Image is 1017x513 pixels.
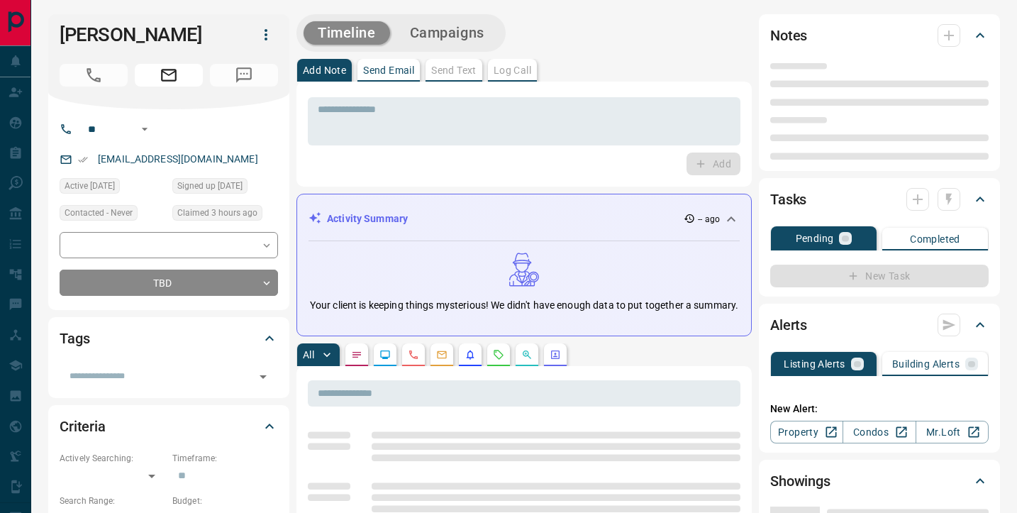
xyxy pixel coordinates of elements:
[60,415,106,438] h2: Criteria
[65,179,115,193] span: Active [DATE]
[60,409,278,443] div: Criteria
[60,452,165,465] p: Actively Searching:
[770,24,807,47] h2: Notes
[363,65,414,75] p: Send Email
[910,234,960,244] p: Completed
[60,178,165,198] div: Mon Jul 28 2025
[892,359,960,369] p: Building Alerts
[60,495,165,507] p: Search Range:
[172,178,278,198] div: Mon Jul 28 2025
[60,23,233,46] h1: [PERSON_NAME]
[177,206,257,220] span: Claimed 3 hours ago
[770,421,843,443] a: Property
[796,233,834,243] p: Pending
[65,206,133,220] span: Contacted - Never
[304,21,390,45] button: Timeline
[770,470,830,492] h2: Showings
[770,314,807,336] h2: Alerts
[303,350,314,360] p: All
[770,464,989,498] div: Showings
[253,367,273,387] button: Open
[408,349,419,360] svg: Calls
[177,179,243,193] span: Signed up [DATE]
[698,213,720,226] p: -- ago
[78,155,88,165] svg: Email Verified
[436,349,448,360] svg: Emails
[916,421,989,443] a: Mr.Loft
[60,327,89,350] h2: Tags
[770,308,989,342] div: Alerts
[351,349,362,360] svg: Notes
[60,64,128,87] span: No Number
[465,349,476,360] svg: Listing Alerts
[60,270,278,296] div: TBD
[770,18,989,53] div: Notes
[172,205,278,225] div: Fri Aug 15 2025
[784,359,845,369] p: Listing Alerts
[379,349,391,360] svg: Lead Browsing Activity
[396,21,499,45] button: Campaigns
[770,182,989,216] div: Tasks
[309,206,740,232] div: Activity Summary-- ago
[770,402,989,417] p: New Alert:
[843,421,916,443] a: Condos
[493,349,504,360] svg: Requests
[172,495,278,507] p: Budget:
[770,188,806,211] h2: Tasks
[135,64,203,87] span: Email
[550,349,561,360] svg: Agent Actions
[303,65,346,75] p: Add Note
[172,452,278,465] p: Timeframe:
[327,211,408,226] p: Activity Summary
[310,298,738,313] p: Your client is keeping things mysterious! We didn't have enough data to put together a summary.
[98,153,258,165] a: [EMAIL_ADDRESS][DOMAIN_NAME]
[210,64,278,87] span: No Number
[136,121,153,138] button: Open
[521,349,533,360] svg: Opportunities
[60,321,278,355] div: Tags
